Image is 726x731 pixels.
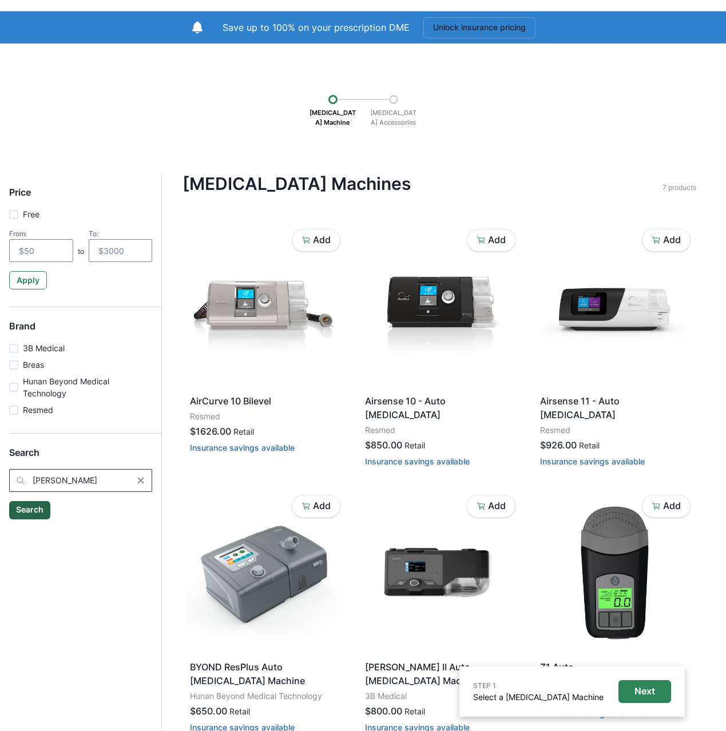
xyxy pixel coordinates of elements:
[535,492,693,653] img: as32ktsyjne7mb1emngfv9cryrud
[23,404,53,416] p: Resmed
[183,173,662,194] h4: [MEDICAL_DATA] Machines
[78,247,84,262] p: to
[404,705,425,717] p: Retail
[292,495,340,518] button: Add
[540,456,645,466] button: Insurance savings available
[9,321,152,342] h5: Brand
[9,469,152,492] input: Search CPAP Machines
[190,704,227,718] p: $650.00
[535,226,693,475] a: Airsense 11 - Auto [MEDICAL_DATA]Resmed$926.00RetailInsurance savings available
[23,375,152,399] p: Hunan Beyond Medical Technology
[365,394,514,422] p: Airsense 10 - Auto [MEDICAL_DATA]
[423,17,535,38] button: Unlock insurance pricing
[642,495,691,518] button: Add
[473,692,604,702] a: Select a [MEDICAL_DATA] Machine
[360,492,518,653] img: fvgp601oxff1m4vb99ycpxrx8or8
[365,690,514,702] p: 3B Medical
[185,226,343,461] a: AirCurve 10 BilevelResmed$1626.00RetailInsurance savings available
[540,660,689,674] p: Z1 Auto
[9,271,47,289] button: Apply
[662,182,696,193] p: 7 products
[488,235,506,245] p: Add
[190,410,339,422] p: Resmed
[540,424,689,436] p: Resmed
[185,226,343,387] img: csx6wy3kaf6osyvvt95lguhhvmcg
[467,229,515,252] button: Add
[313,235,331,245] p: Add
[190,690,339,702] p: Hunan Beyond Medical Technology
[360,226,518,475] a: Airsense 10 - Auto [MEDICAL_DATA]Resmed$850.00RetailInsurance savings available
[488,500,506,511] p: Add
[467,495,515,518] button: Add
[185,492,343,653] img: f9v48gy894hdq30ykzhomso23q4i
[9,447,152,468] h5: Search
[89,229,153,238] div: To:
[223,21,410,34] p: Save up to 100% on your prescription DME
[663,235,681,245] p: Add
[190,424,231,438] p: $1626.00
[190,443,295,452] button: Insurance savings available
[360,226,518,387] img: 9snux9pm6rv3giz1tqf3o9qfgq7m
[89,239,153,262] input: $3000
[9,501,50,519] button: Search
[540,438,577,452] p: $926.00
[233,426,254,438] p: Retail
[9,187,152,208] h5: Price
[23,342,65,354] p: 3B Medical
[304,104,362,131] p: [MEDICAL_DATA] Machine
[313,500,331,511] p: Add
[365,660,514,688] p: [PERSON_NAME] II Auto [MEDICAL_DATA] Machine
[579,439,600,451] p: Retail
[634,686,655,697] p: Next
[535,492,693,727] a: Z1 AutoBreas$720.00RetailInsurance savings available
[190,394,339,408] p: AirCurve 10 Bilevel
[404,439,425,451] p: Retail
[365,456,470,466] button: Insurance savings available
[663,500,681,511] p: Add
[365,104,422,131] p: [MEDICAL_DATA] Accessories
[190,660,339,688] p: BYOND ResPlus Auto [MEDICAL_DATA] Machine
[540,394,689,422] p: Airsense 11 - Auto [MEDICAL_DATA]
[9,229,73,238] div: From:
[23,208,39,220] p: Free
[535,226,693,387] img: pscvkewmdlp19lsde7niddjswnax
[618,680,671,703] button: Next
[365,438,402,452] p: $850.00
[9,239,73,262] input: $50
[642,229,691,252] button: Add
[365,424,514,436] p: Resmed
[365,704,402,718] p: $800.00
[473,681,604,691] p: STEP 1
[292,229,340,252] button: Add
[23,359,44,371] p: Breas
[229,705,250,717] p: Retail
